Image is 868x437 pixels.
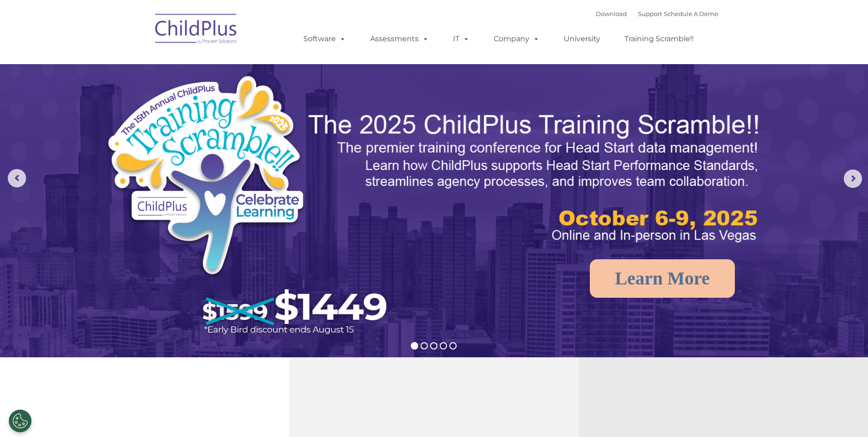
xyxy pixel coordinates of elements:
[485,30,549,48] a: Company
[9,410,32,432] button: Cookies Settings
[590,259,735,298] a: Learn More
[127,98,166,105] span: Phone number
[151,7,242,53] img: ChildPlus by Procare Solutions
[615,30,703,48] a: Training Scramble!!
[664,10,718,17] a: Schedule A Demo
[361,30,438,48] a: Assessments
[596,10,627,17] a: Download
[638,10,662,17] a: Support
[444,30,479,48] a: IT
[596,10,718,17] font: |
[127,60,155,67] span: Last name
[555,30,609,48] a: University
[718,338,868,437] iframe: Chat Widget
[294,30,355,48] a: Software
